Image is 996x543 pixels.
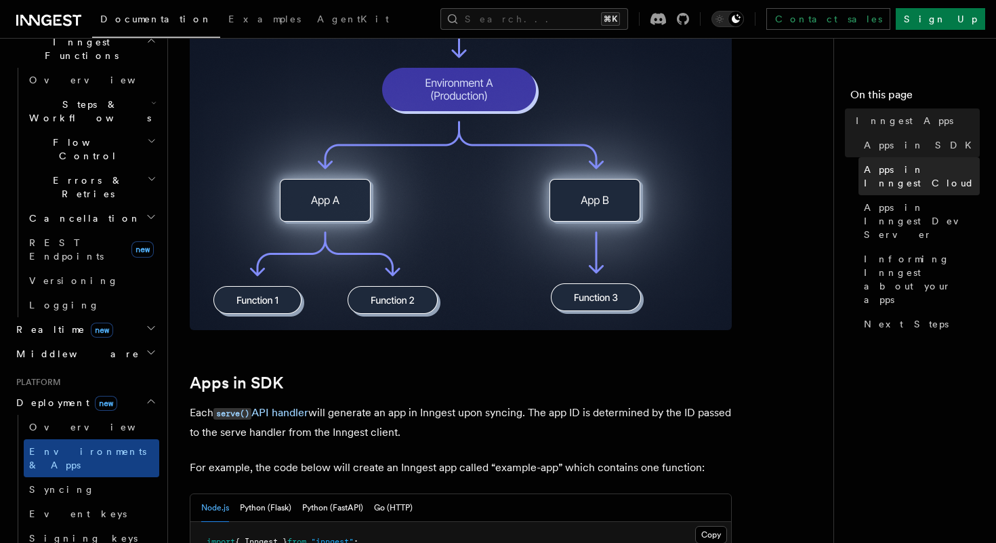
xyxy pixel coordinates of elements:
[213,408,251,420] code: serve()
[24,415,159,439] a: Overview
[29,484,95,495] span: Syncing
[100,14,212,24] span: Documentation
[24,168,159,206] button: Errors & Retries
[864,317,949,331] span: Next Steps
[440,8,628,30] button: Search...⌘K
[29,300,100,310] span: Logging
[302,494,363,522] button: Python (FastAPI)
[858,195,980,247] a: Apps in Inngest Dev Server
[24,136,147,163] span: Flow Control
[11,317,159,342] button: Realtimenew
[11,35,146,62] span: Inngest Functions
[190,458,732,477] p: For example, the code below will create an Inngest app called “example-app” which contains one fu...
[24,293,159,317] a: Logging
[24,206,159,230] button: Cancellation
[131,241,154,258] span: new
[864,138,980,152] span: Apps in SDK
[896,8,985,30] a: Sign Up
[858,133,980,157] a: Apps in SDK
[864,163,980,190] span: Apps in Inngest Cloud
[11,68,159,317] div: Inngest Functions
[711,11,744,27] button: Toggle dark mode
[240,494,291,522] button: Python (Flask)
[601,12,620,26] kbd: ⌘K
[858,157,980,195] a: Apps in Inngest Cloud
[24,68,159,92] a: Overview
[11,396,117,409] span: Deployment
[29,75,169,85] span: Overview
[317,14,389,24] span: AgentKit
[24,130,159,168] button: Flow Control
[858,247,980,312] a: Informing Inngest about your apps
[24,439,159,477] a: Environments & Apps
[29,275,119,286] span: Versioning
[850,108,980,133] a: Inngest Apps
[29,446,146,470] span: Environments & Apps
[24,212,141,225] span: Cancellation
[11,30,159,68] button: Inngest Functions
[374,494,413,522] button: Go (HTTP)
[213,406,308,419] a: serve()API handler
[24,477,159,502] a: Syncing
[91,323,113,338] span: new
[201,494,229,522] button: Node.js
[309,4,397,37] a: AgentKit
[11,347,140,361] span: Middleware
[220,4,309,37] a: Examples
[11,323,113,336] span: Realtime
[228,14,301,24] span: Examples
[24,502,159,526] a: Event keys
[856,114,953,127] span: Inngest Apps
[29,237,104,262] span: REST Endpoints
[24,92,159,130] button: Steps & Workflows
[864,252,980,306] span: Informing Inngest about your apps
[11,342,159,366] button: Middleware
[11,390,159,415] button: Deploymentnew
[29,508,127,519] span: Event keys
[95,396,117,411] span: new
[24,230,159,268] a: REST Endpointsnew
[850,87,980,108] h4: On this page
[766,8,890,30] a: Contact sales
[190,403,732,442] p: Each will generate an app in Inngest upon syncing. The app ID is determined by the ID passed to t...
[11,377,61,388] span: Platform
[858,312,980,336] a: Next Steps
[29,422,169,433] span: Overview
[92,4,220,38] a: Documentation
[864,201,980,241] span: Apps in Inngest Dev Server
[24,174,147,201] span: Errors & Retries
[190,374,283,393] a: Apps in SDK
[24,98,151,125] span: Steps & Workflows
[24,268,159,293] a: Versioning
